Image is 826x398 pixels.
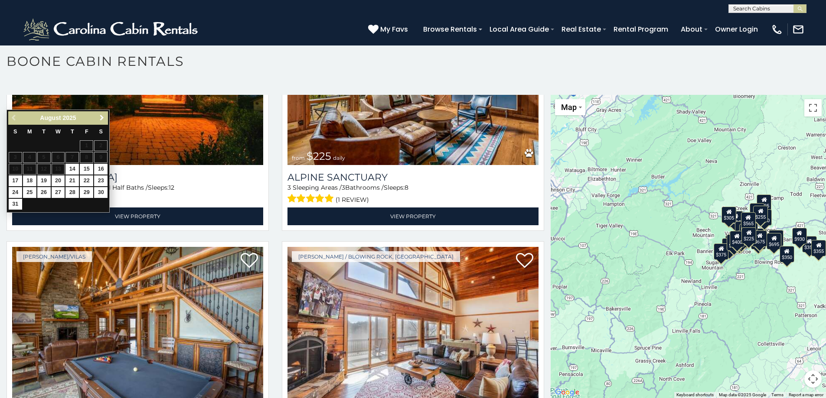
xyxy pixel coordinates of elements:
div: $320 [750,203,765,220]
a: 23 [94,175,108,186]
button: Change map style [555,99,585,115]
span: My Favs [380,24,408,35]
span: 12 [169,184,174,191]
button: Map camera controls [804,370,822,388]
img: Google [553,387,581,398]
a: View Property [12,207,263,225]
h3: Wilderness Lodge [12,171,263,183]
span: (1 review) [336,194,369,205]
a: 31 [9,199,22,210]
a: [GEOGRAPHIC_DATA] [12,171,263,183]
a: Rental Program [609,22,673,37]
a: 19 [37,175,51,186]
div: $355 [802,236,817,252]
span: Map data ©2025 Google [719,392,766,397]
a: Next [96,113,107,123]
a: 17 [9,175,22,186]
a: 20 [52,175,65,186]
img: phone-regular-white.png [771,23,783,36]
img: mail-regular-white.png [792,23,804,36]
a: 16 [94,164,108,175]
a: Terms [771,392,784,397]
span: $225 [307,150,331,162]
div: $380 [769,230,784,246]
div: $695 [767,233,782,249]
div: $400 [730,231,744,247]
div: $525 [757,194,772,211]
a: 27 [52,187,65,198]
a: 28 [65,187,79,198]
span: Next [98,114,105,121]
a: 22 [80,175,93,186]
span: 8 [405,184,408,191]
div: $350 [780,246,794,262]
a: 29 [80,187,93,198]
a: 14 [65,164,79,175]
a: Alpine Sanctuary [287,171,539,183]
div: $225 [742,227,757,244]
a: Real Estate [557,22,605,37]
span: Map [561,103,577,112]
button: Keyboard shortcuts [676,392,714,398]
div: $375 [714,243,729,260]
a: Local Area Guide [485,22,553,37]
a: 26 [37,187,51,198]
span: Sunday [13,129,17,135]
a: View Property [287,207,539,225]
img: White-1-2.png [22,16,202,42]
div: Sleeping Areas / Bathrooms / Sleeps: [12,183,263,205]
div: $325 [727,234,742,251]
a: 24 [9,187,22,198]
a: [PERSON_NAME] / Blowing Rock, [GEOGRAPHIC_DATA] [292,251,460,262]
span: Monday [27,129,32,135]
span: Friday [85,129,88,135]
div: $930 [792,228,807,244]
a: Add to favorites [516,252,533,270]
span: Tuesday [42,129,46,135]
span: August [40,114,61,121]
span: Thursday [71,129,74,135]
div: $410 [735,221,750,238]
span: Saturday [99,129,103,135]
a: Open this area in Google Maps (opens a new window) [553,387,581,398]
a: 25 [23,187,36,198]
div: Sleeping Areas / Bathrooms / Sleeps: [287,183,539,205]
span: daily [333,155,345,161]
div: $565 [741,212,756,229]
span: 2025 [62,114,76,121]
a: Browse Rentals [419,22,481,37]
a: My Favs [368,24,410,35]
div: $330 [722,238,737,255]
a: [PERSON_NAME]/Vilas [16,251,92,262]
a: Report a map error [789,392,823,397]
a: Owner Login [711,22,762,37]
a: 21 [65,175,79,186]
span: Wednesday [56,129,61,135]
div: $255 [754,206,768,222]
div: $675 [753,230,767,247]
a: 15 [80,164,93,175]
a: 18 [23,175,36,186]
a: About [676,22,707,37]
span: 3 [342,184,345,191]
button: Toggle fullscreen view [804,99,822,116]
a: Add to favorites [241,252,258,270]
span: 3 [287,184,291,191]
div: $395 [752,228,767,245]
span: 1 Half Baths / [108,184,148,191]
span: from [292,155,305,161]
div: $451 [740,224,754,240]
a: 30 [94,187,108,198]
div: $305 [722,207,737,223]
